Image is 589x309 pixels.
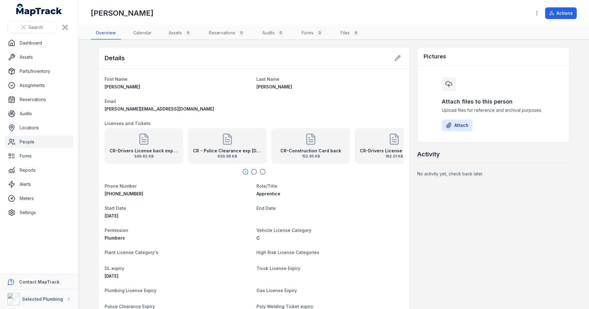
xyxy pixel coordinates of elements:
[5,65,73,77] a: Parts/Inventory
[256,250,319,255] span: High Risk License Categories
[105,213,118,218] span: [DATE]
[105,250,158,255] span: Plant License Category's
[105,183,137,189] span: Phone Number
[280,148,341,154] strong: CR-Construction Card back
[5,136,73,148] a: People
[105,266,124,271] span: DL expiry
[105,191,143,196] span: [PHONE_NUMBER]
[256,191,280,196] span: Apprentice
[256,84,292,89] span: [PERSON_NAME]
[352,29,360,37] div: 6
[238,29,245,37] div: 0
[5,108,73,120] a: Audits
[360,148,429,154] strong: CR-Drivers License front exp [DATE]
[277,29,284,37] div: 0
[29,24,43,30] span: Search
[184,29,192,37] div: 0
[256,304,313,309] span: Poly Welding Ticket expiry
[417,171,483,176] span: No activity yet, check back later.
[110,148,178,154] strong: CR-Drivers License back exp [DATE]
[545,7,577,19] button: Actions
[256,266,300,271] span: Truck License Expiry
[5,37,73,49] a: Dashboard
[5,51,73,63] a: Assets
[16,4,62,16] a: MapTrack
[256,205,276,211] span: End Date
[105,106,214,111] span: [PERSON_NAME][EMAIL_ADDRESS][DOMAIN_NAME]
[360,154,429,159] span: 182.01 KB
[424,52,446,61] h3: Pictures
[5,164,73,176] a: Reports
[105,273,118,279] span: [DATE]
[193,148,262,154] strong: CR - Police Clearance exp [DATE]
[7,22,57,33] button: Search
[5,192,73,205] a: Meters
[256,228,311,233] span: Vehicle License Category
[105,273,118,279] time: 9/20/2026, 12:00:00 AM
[256,288,297,293] span: Gas License Expiry
[128,27,156,40] a: Calendar
[204,27,250,40] a: Reservations0
[256,76,279,82] span: Last Name
[417,150,440,158] h2: Activity
[105,304,155,309] span: Police Clearance Expiry
[164,27,197,40] a: Assets0
[442,97,545,106] h3: Attach files to this person
[105,76,128,82] span: First Name
[257,27,289,40] a: Audits0
[193,154,262,159] span: 630.96 KB
[105,54,125,62] h2: Details
[105,288,156,293] span: Plumbing License Expiry
[5,122,73,134] a: Locations
[105,121,151,126] span: Licenses and Tickets
[316,29,323,37] div: 0
[297,27,328,40] a: Forms0
[5,79,73,92] a: Assignments
[256,235,260,241] span: C
[442,119,472,131] button: Attach
[105,235,125,241] span: Plumbers
[110,154,178,159] span: 549.62 KB
[442,107,545,113] span: Upload files for reference and archival purposes.
[256,183,277,189] span: Role/Title
[5,178,73,190] a: Alerts
[5,150,73,162] a: Forms
[105,228,128,233] span: Permission
[105,205,126,211] span: Start Date
[5,206,73,219] a: Settings
[280,154,341,159] span: 152.65 KB
[105,213,118,218] time: 7/1/2025, 12:00:00 AM
[105,84,140,89] span: [PERSON_NAME]
[5,93,73,106] a: Reservations
[336,27,364,40] a: Files6
[91,8,153,18] h1: [PERSON_NAME]
[105,99,116,104] span: Email
[19,279,60,284] strong: Contact MapTrack
[22,296,63,302] strong: Selected Plumbing
[91,27,121,40] a: Overview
